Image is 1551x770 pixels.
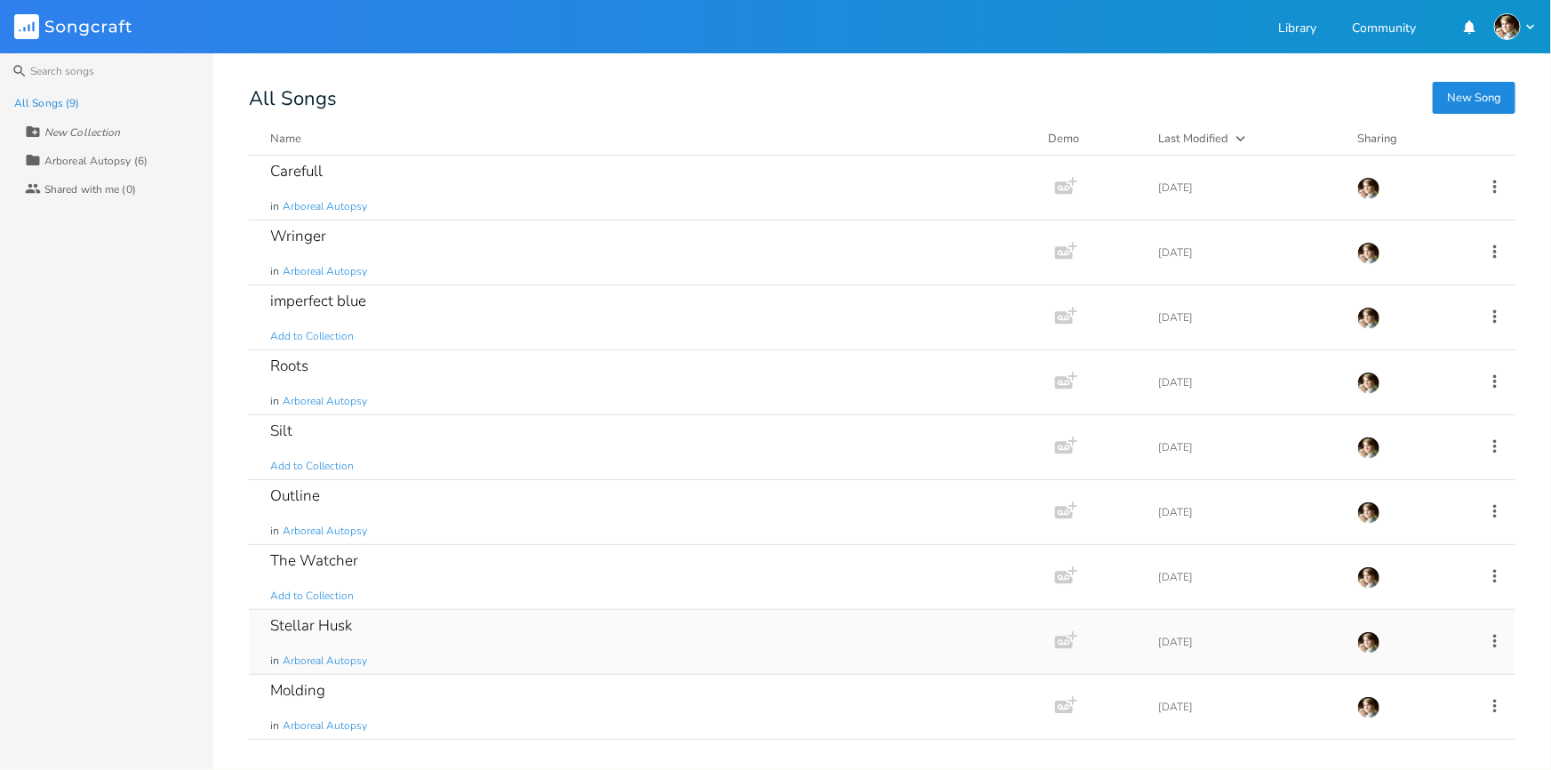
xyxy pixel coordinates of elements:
[1158,182,1336,193] div: [DATE]
[270,553,358,568] div: The Watcher
[1158,637,1336,647] div: [DATE]
[283,524,367,539] span: Arboreal Autopsy
[283,199,367,214] span: Arboreal Autopsy
[1158,131,1228,147] div: Last Modified
[270,423,292,438] div: Silt
[1158,702,1336,712] div: [DATE]
[270,459,354,474] span: Add to Collection
[270,164,323,179] div: Carefull
[1158,442,1336,453] div: [DATE]
[1357,696,1380,719] img: Robert Wise
[1357,242,1380,265] img: Robert Wise
[270,718,279,734] span: in
[1352,22,1416,37] a: Community
[1158,312,1336,323] div: [DATE]
[270,229,326,244] div: Wringer
[270,293,366,309] div: imperfect blue
[270,394,279,409] span: in
[44,156,148,166] div: Arboreal Autopsy (6)
[283,718,367,734] span: Arboreal Autopsy
[249,89,1515,108] div: All Songs
[270,130,1027,148] button: Name
[270,589,354,604] span: Add to Collection
[1278,22,1316,37] a: Library
[283,654,367,669] span: Arboreal Autopsy
[14,98,79,108] div: All Songs (9)
[270,524,279,539] span: in
[44,184,136,195] div: Shared with me (0)
[270,264,279,279] span: in
[1357,501,1380,525] img: Robert Wise
[270,199,279,214] span: in
[283,394,367,409] span: Arboreal Autopsy
[1357,177,1380,200] img: Robert Wise
[1357,566,1380,590] img: Robert Wise
[1158,377,1336,388] div: [DATE]
[1357,437,1380,460] img: Robert Wise
[270,488,320,503] div: Outline
[270,654,279,669] span: in
[1048,130,1137,148] div: Demo
[270,131,301,147] div: Name
[1357,372,1380,395] img: Robert Wise
[270,683,325,698] div: Molding
[1357,307,1380,330] img: Robert Wise
[270,618,352,633] div: Stellar Husk
[1433,82,1515,114] button: New Song
[44,127,120,138] div: New Collection
[1494,13,1521,40] img: Robert Wise
[1357,631,1380,654] img: Robert Wise
[1158,507,1336,517] div: [DATE]
[283,264,367,279] span: Arboreal Autopsy
[1158,247,1336,258] div: [DATE]
[1158,130,1336,148] button: Last Modified
[270,358,308,373] div: Roots
[1357,130,1464,148] div: Sharing
[270,329,354,344] span: Add to Collection
[1158,572,1336,582] div: [DATE]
